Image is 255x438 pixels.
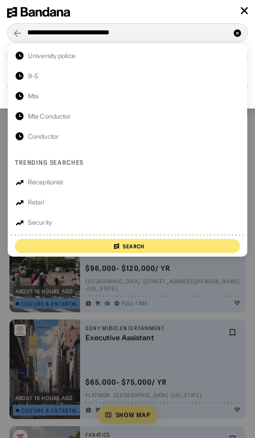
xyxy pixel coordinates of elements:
[7,7,70,18] img: Bandana logotype
[28,113,71,120] div: Mta Conductor
[123,244,145,249] div: Search
[28,53,75,59] div: University police
[15,159,84,167] div: Trending searches
[28,93,39,100] div: Mta
[28,133,59,140] div: Conductor
[28,73,38,79] div: 9-5
[28,199,44,206] div: Retail
[28,179,63,186] div: Receptionist
[28,219,52,226] div: Security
